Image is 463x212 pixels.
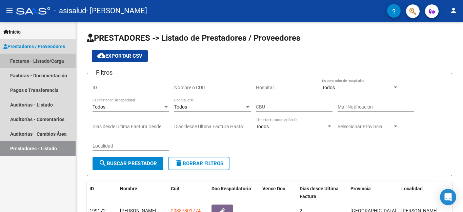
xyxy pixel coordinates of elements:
datatable-header-cell: Nombre [117,181,168,204]
span: Prestadores / Proveedores [3,43,65,50]
span: Todos [174,104,187,110]
span: Cuit [171,186,180,191]
datatable-header-cell: Provincia [348,181,399,204]
div: Open Intercom Messenger [440,189,456,205]
span: Todos [322,85,335,90]
mat-icon: cloud_download [97,52,105,60]
span: Nombre [120,186,137,191]
span: Todos [256,124,269,129]
span: Dias desde Ultima Factura [300,186,339,199]
span: Vence Doc [262,186,285,191]
button: Borrar Filtros [168,157,229,170]
mat-icon: person [449,6,458,15]
datatable-header-cell: Localidad [399,181,449,204]
datatable-header-cell: ID [87,181,117,204]
span: Seleccionar Provincia [338,124,392,130]
datatable-header-cell: Cuit [168,181,209,204]
button: Buscar Prestador [93,157,163,170]
span: Doc Respaldatoria [212,186,251,191]
mat-icon: menu [5,6,14,15]
span: Localidad [401,186,423,191]
span: Inicio [3,28,21,36]
span: PRESTADORES -> Listado de Prestadores / Proveedores [87,33,300,43]
span: Provincia [350,186,371,191]
span: - asisalud [54,3,86,18]
mat-icon: search [99,159,107,167]
span: Exportar CSV [97,53,142,59]
span: Buscar Prestador [99,160,157,167]
datatable-header-cell: Doc Respaldatoria [209,181,260,204]
button: Exportar CSV [92,50,148,62]
span: Todos [93,104,105,110]
datatable-header-cell: Vence Doc [260,181,297,204]
span: ID [89,186,94,191]
datatable-header-cell: Dias desde Ultima Factura [297,181,348,204]
span: - [PERSON_NAME] [86,3,147,18]
span: Borrar Filtros [175,160,223,167]
h3: Filtros [93,68,116,77]
mat-icon: delete [175,159,183,167]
